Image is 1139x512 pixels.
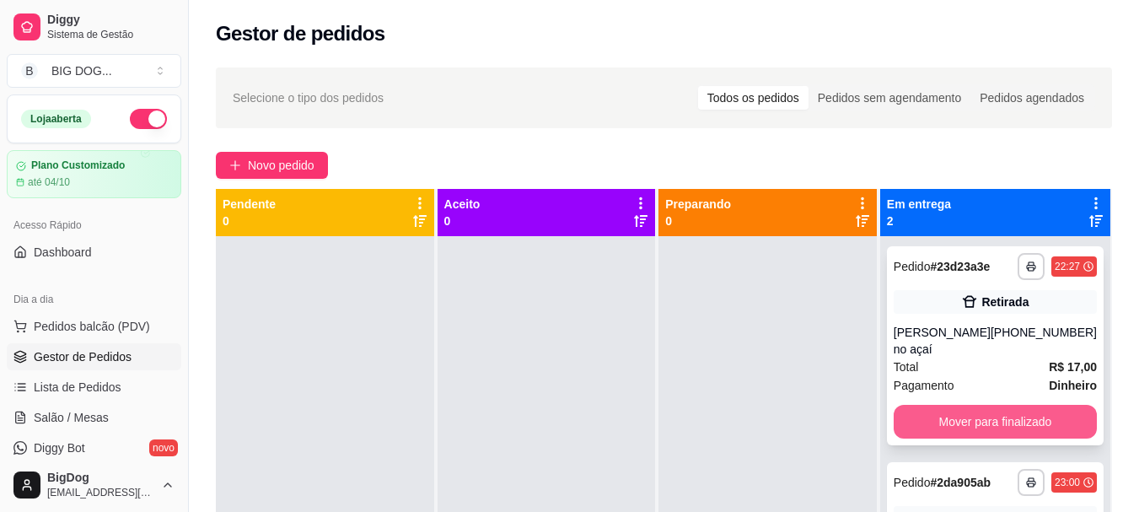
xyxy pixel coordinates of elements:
span: Pedido [894,476,931,489]
div: Pedidos agendados [970,86,1093,110]
button: Select a team [7,54,181,88]
a: Gestor de Pedidos [7,343,181,370]
article: até 04/10 [28,175,70,189]
div: Dia a dia [7,286,181,313]
div: [PHONE_NUMBER] [991,324,1097,358]
a: DiggySistema de Gestão [7,7,181,47]
span: Total [894,358,919,376]
span: BigDog [47,471,154,486]
p: 0 [665,213,731,229]
div: Pedidos sem agendamento [809,86,970,110]
p: Aceito [444,196,481,213]
span: Lista de Pedidos [34,379,121,396]
span: Diggy [47,13,175,28]
a: Lista de Pedidos [7,374,181,401]
span: Novo pedido [248,156,314,175]
span: Pedido [894,260,931,273]
span: Sistema de Gestão [47,28,175,41]
div: Todos os pedidos [698,86,809,110]
span: Selecione o tipo dos pedidos [233,89,384,107]
p: 0 [223,213,276,229]
span: Dashboard [34,244,92,261]
a: Dashboard [7,239,181,266]
button: BigDog[EMAIL_ADDRESS][DOMAIN_NAME] [7,465,181,505]
a: Salão / Mesas [7,404,181,431]
strong: # 2da905ab [930,476,991,489]
span: Salão / Mesas [34,409,109,426]
div: 22:27 [1055,260,1080,273]
div: Acesso Rápido [7,212,181,239]
div: [PERSON_NAME] no açaí [894,324,991,358]
strong: Dinheiro [1049,379,1097,392]
p: Preparando [665,196,731,213]
article: Plano Customizado [31,159,125,172]
strong: # 23d23a3e [930,260,990,273]
strong: R$ 17,00 [1049,360,1097,374]
a: Diggy Botnovo [7,434,181,461]
button: Novo pedido [216,152,328,179]
button: Alterar Status [130,109,167,129]
h2: Gestor de pedidos [216,20,385,47]
p: 2 [887,213,951,229]
span: Pagamento [894,376,954,395]
div: BIG DOG ... [51,62,112,79]
a: Plano Customizadoaté 04/10 [7,150,181,198]
span: plus [229,159,241,171]
button: Pedidos balcão (PDV) [7,313,181,340]
div: Loja aberta [21,110,91,128]
div: Retirada [981,294,1029,310]
button: Mover para finalizado [894,405,1097,439]
span: Pedidos balcão (PDV) [34,318,150,335]
div: 23:00 [1055,476,1080,489]
span: [EMAIL_ADDRESS][DOMAIN_NAME] [47,486,154,499]
p: Em entrega [887,196,951,213]
span: B [21,62,38,79]
span: Diggy Bot [34,439,85,456]
p: Pendente [223,196,276,213]
p: 0 [444,213,481,229]
span: Gestor de Pedidos [34,348,132,365]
